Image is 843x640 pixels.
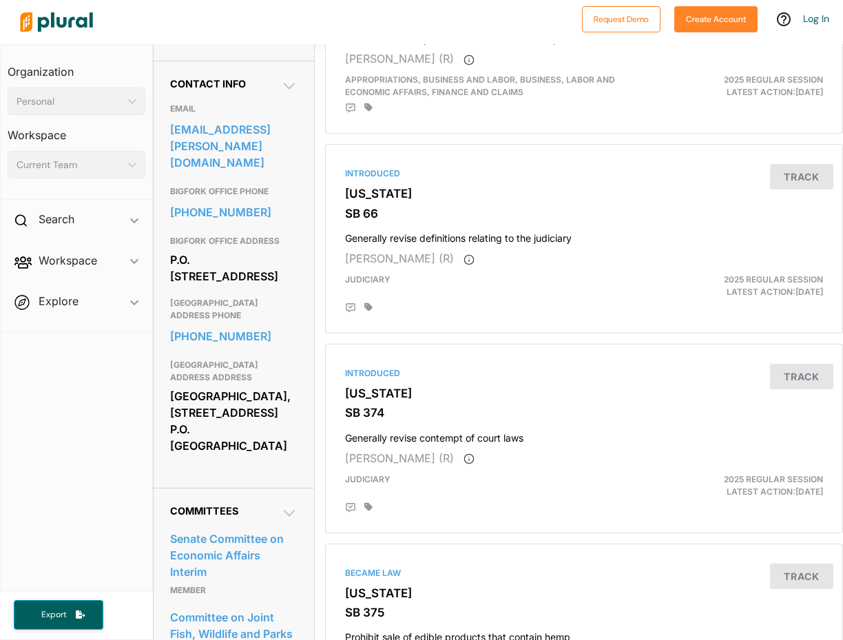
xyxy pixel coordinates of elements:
a: [EMAIL_ADDRESS][PERSON_NAME][DOMAIN_NAME] [170,119,298,173]
div: Personal [17,94,123,109]
div: Add tags [364,103,373,112]
span: Export [32,609,76,621]
button: Track [770,164,833,189]
a: Create Account [674,11,758,25]
h3: BIGFORK OFFICE ADDRESS [170,233,298,249]
div: Add tags [364,302,373,312]
button: Create Account [674,6,758,32]
h3: [US_STATE] [345,187,823,200]
div: Latest Action: [DATE] [667,74,833,99]
button: Request Demo [582,6,660,32]
h3: Organization [8,52,145,82]
span: Judiciary [345,274,391,285]
div: Latest Action: [DATE] [667,273,833,298]
div: Add Position Statement [345,302,356,313]
div: P.O. [STREET_ADDRESS] [170,249,298,287]
div: Introduced [345,367,823,380]
span: 2025 Regular Session [724,274,823,285]
h3: SB 66 [345,207,823,220]
span: [PERSON_NAME] (R) [345,52,454,65]
div: Introduced [345,167,823,180]
h3: BIGFORK OFFICE PHONE [170,183,298,200]
a: Request Demo [582,11,660,25]
h4: Generally revise definitions relating to the judiciary [345,226,823,245]
h3: [US_STATE] [345,386,823,400]
span: [PERSON_NAME] (R) [345,251,454,265]
p: Member [170,582,298,599]
a: [PHONE_NUMBER] [170,326,298,347]
a: Senate Committee on Economic Affairs Interim [170,528,298,582]
a: Log In [803,12,829,25]
div: [GEOGRAPHIC_DATA], [STREET_ADDRESS] P.O. [GEOGRAPHIC_DATA] [170,386,298,456]
span: Contact Info [170,78,246,90]
h3: SB 375 [345,606,823,619]
h3: [GEOGRAPHIC_DATA] ADDRESS ADDRESS [170,357,298,386]
span: 2025 Regular Session [724,74,823,85]
h4: Generally revise contempt of court laws [345,426,823,444]
h3: Workspace [8,115,145,145]
h3: [GEOGRAPHIC_DATA] ADDRESS PHONE [170,295,298,324]
span: 2025 Regular Session [724,474,823,484]
div: Latest Action: [DATE] [667,473,833,498]
h3: EMAIL [170,101,298,117]
div: Add tags [364,502,373,512]
span: Appropriations, Business and Labor, Business, Labor and Economic Affairs, Finance and Claims [345,74,615,97]
h2: Search [39,211,74,227]
div: Add Position Statement [345,502,356,513]
button: Track [770,364,833,389]
span: Committees [170,505,238,517]
div: Add Position Statement [345,103,356,114]
h3: SB 374 [345,406,823,420]
button: Track [770,564,833,589]
a: [PHONE_NUMBER] [170,202,298,223]
span: [PERSON_NAME] (R) [345,451,454,465]
button: Export [14,600,103,630]
h3: [US_STATE] [345,586,823,600]
div: Current Team [17,158,123,172]
span: Judiciary [345,474,391,484]
div: Became Law [345,567,823,579]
